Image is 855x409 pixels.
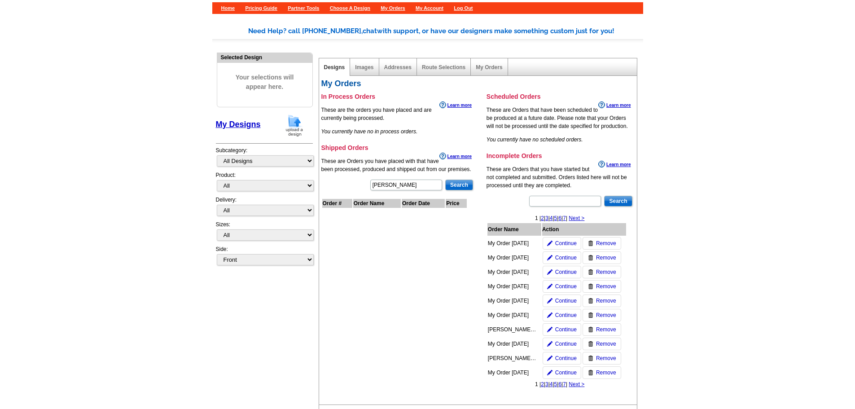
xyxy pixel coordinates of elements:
[487,152,633,160] h3: Incomplete Orders
[422,64,465,70] a: Route Selections
[355,64,373,70] a: Images
[596,354,616,362] span: Remove
[439,153,472,160] a: Learn more
[321,92,474,101] h3: In Process Orders
[596,311,616,319] span: Remove
[543,295,581,307] a: Continue
[547,255,552,260] img: pencil-icon.gif
[588,312,593,318] img: trashcan-icon.gif
[545,215,548,221] a: 3
[402,199,445,208] th: Order Date
[558,215,561,221] a: 6
[288,5,319,11] a: Partner Tools
[675,200,855,409] iframe: LiveChat chat widget
[217,53,312,62] div: Selected Design
[216,120,261,129] a: My Designs
[555,369,577,377] span: Continue
[547,298,552,303] img: pencil-icon.gif
[542,223,627,236] th: Action
[384,64,412,70] a: Addresses
[488,239,537,247] div: My Order [DATE]
[216,196,313,220] div: Delivery:
[543,366,581,379] a: Continue
[555,239,577,247] span: Continue
[563,215,566,221] a: 7
[363,27,377,35] span: chat
[216,146,313,171] div: Subcategory:
[322,199,352,208] th: Order #
[547,370,552,375] img: pencil-icon.gif
[588,327,593,332] img: trashcan-icon.gif
[604,196,632,207] input: Search
[555,325,577,334] span: Continue
[283,114,306,137] img: upload-design
[547,312,552,318] img: pencil-icon.gif
[488,297,537,305] div: My Order [DATE]
[216,220,313,245] div: Sizes:
[216,171,313,196] div: Product:
[555,254,577,262] span: Continue
[324,64,345,70] a: Designs
[248,26,643,36] div: Need Help? call [PHONE_NUMBER], with support, or have our designers make something custom just fo...
[547,327,552,332] img: pencil-icon.gif
[543,338,581,350] a: Continue
[487,106,633,130] p: These are Orders that have been scheduled to be produced at a future date. Please note that your ...
[555,268,577,276] span: Continue
[541,381,544,387] a: 2
[487,165,633,189] p: These are Orders that you have started but not completed and submitted. Orders listed here will n...
[554,215,557,221] a: 5
[245,5,277,11] a: Pricing Guide
[596,282,616,290] span: Remove
[598,161,631,168] a: Learn more
[547,356,552,361] img: pencil-icon.gif
[543,352,581,365] a: Continue
[588,269,593,275] img: trashcan-icon.gif
[541,215,544,221] a: 2
[330,5,370,11] a: Choose A Design
[550,215,553,221] a: 4
[569,381,584,387] a: Next >
[596,268,616,276] span: Remove
[588,298,593,303] img: trashcan-icon.gif
[321,128,418,135] em: You currently have no in process orders.
[488,311,537,319] div: My Order [DATE]
[555,297,577,305] span: Continue
[596,254,616,262] span: Remove
[487,223,541,236] th: Order Name
[569,215,584,221] a: Next >
[488,369,537,377] div: My Order [DATE]
[598,101,631,109] a: Learn more
[353,199,401,208] th: Order Name
[543,309,581,321] a: Continue
[554,381,557,387] a: 5
[488,254,537,262] div: My Order [DATE]
[543,323,581,336] a: Continue
[550,381,553,387] a: 4
[454,5,473,11] a: Log Out
[543,280,581,293] a: Continue
[221,5,235,11] a: Home
[555,311,577,319] span: Continue
[487,92,633,101] h3: Scheduled Orders
[555,282,577,290] span: Continue
[596,340,616,348] span: Remove
[545,381,548,387] a: 3
[416,5,443,11] a: My Account
[446,199,467,208] th: Price
[321,157,474,173] p: These are Orders you have placed with that have been processed, produced and shipped out from our...
[588,241,593,246] img: trashcan-icon.gif
[543,266,581,278] a: Continue
[543,251,581,264] a: Continue
[445,180,473,190] input: Search
[596,297,616,305] span: Remove
[555,354,577,362] span: Continue
[547,241,552,246] img: pencil-icon.gif
[488,268,537,276] div: My Order [DATE]
[224,64,306,101] span: Your selections will appear here.
[558,381,561,387] a: 6
[488,354,537,362] div: [PERSON_NAME] 032725
[488,326,572,333] span: Tim Martin - Refi Postcards
[596,369,616,377] span: Remove
[547,341,552,347] img: pencil-icon.gif
[563,381,566,387] a: 7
